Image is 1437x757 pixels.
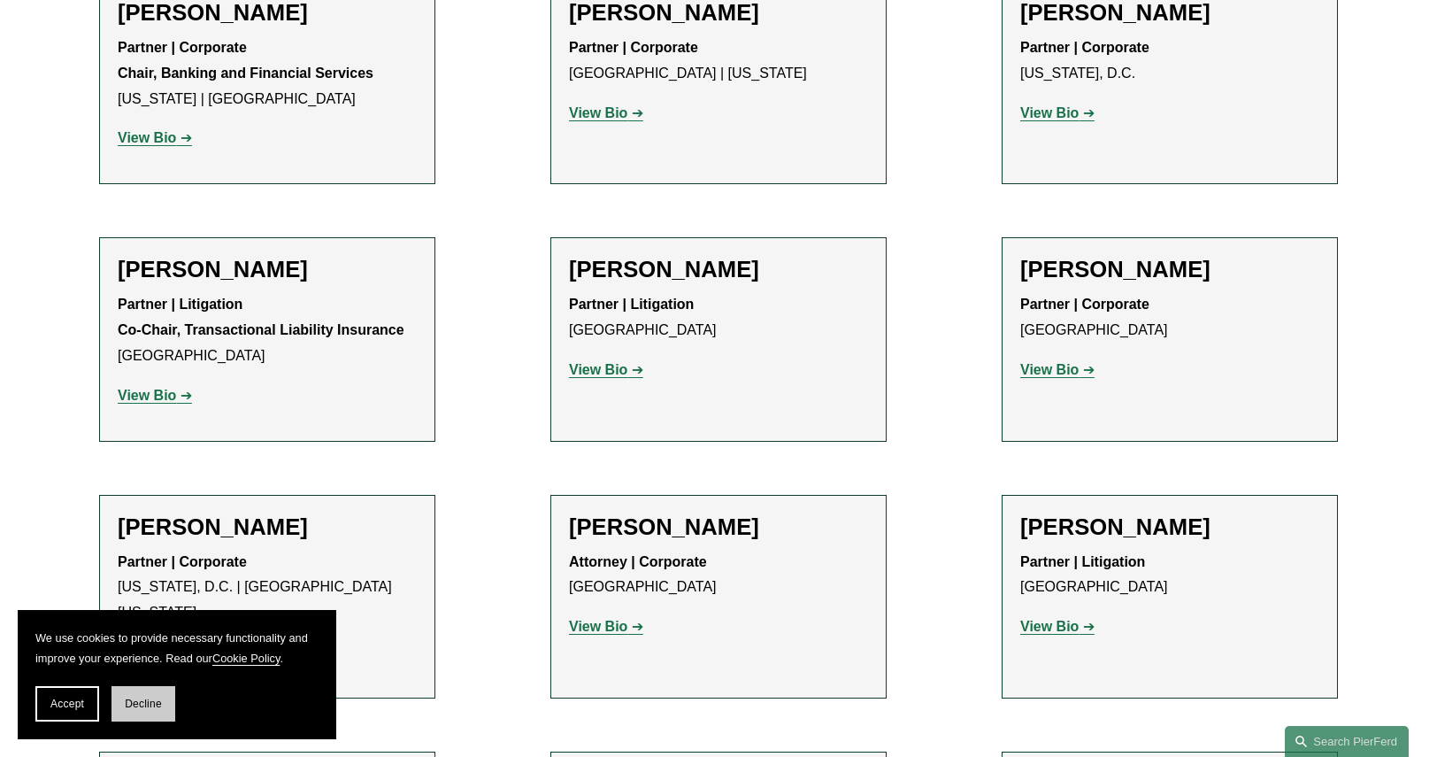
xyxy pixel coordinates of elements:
strong: Partner | Litigation [1020,554,1145,569]
a: View Bio [1020,362,1095,377]
strong: View Bio [1020,619,1079,634]
h2: [PERSON_NAME] [569,514,868,541]
p: [US_STATE] | [GEOGRAPHIC_DATA] [118,35,417,112]
button: Accept [35,686,99,722]
p: [GEOGRAPHIC_DATA] [118,292,417,368]
p: [GEOGRAPHIC_DATA] [569,550,868,601]
strong: Partner | Litigation [118,297,242,312]
strong: Partner | Litigation [569,297,694,312]
strong: View Bio [569,105,627,120]
p: [GEOGRAPHIC_DATA] [1020,292,1319,344]
strong: View Bio [569,619,627,634]
a: View Bio [1020,619,1095,634]
strong: View Bio [1020,105,1079,120]
p: [GEOGRAPHIC_DATA] [1020,550,1319,601]
p: We use cookies to provide necessary functionality and improve your experience. Read our . [35,628,319,668]
strong: Attorney | Corporate [569,554,707,569]
section: Cookie banner [18,610,336,739]
a: Search this site [1285,726,1409,757]
span: Decline [125,698,162,710]
p: [US_STATE], D.C. | [GEOGRAPHIC_DATA][US_STATE] [118,550,417,626]
a: View Bio [569,362,643,377]
strong: Partner | Corporate Chair, Banking and Financial Services [118,40,373,81]
h2: [PERSON_NAME] [118,256,417,283]
a: View Bio [1020,105,1095,120]
span: Accept [50,698,84,710]
a: View Bio [569,619,643,634]
a: Cookie Policy [212,652,280,665]
strong: Partner | Corporate [1020,40,1149,55]
strong: Partner | Corporate [118,554,247,569]
strong: View Bio [569,362,627,377]
a: View Bio [118,130,192,145]
h2: [PERSON_NAME] [1020,256,1319,283]
strong: View Bio [1020,362,1079,377]
a: View Bio [569,105,643,120]
strong: View Bio [118,388,176,403]
h2: [PERSON_NAME] [118,514,417,541]
strong: Partner | Corporate [569,40,698,55]
p: [US_STATE], D.C. [1020,35,1319,87]
p: [GEOGRAPHIC_DATA] | [US_STATE] [569,35,868,87]
h2: [PERSON_NAME] [1020,514,1319,541]
h2: [PERSON_NAME] [569,256,868,283]
strong: Partner | Corporate [1020,297,1149,312]
p: [GEOGRAPHIC_DATA] [569,292,868,344]
strong: View Bio [118,130,176,145]
a: View Bio [118,388,192,403]
strong: Co-Chair, Transactional Liability Insurance [118,322,404,337]
button: Decline [111,686,175,722]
